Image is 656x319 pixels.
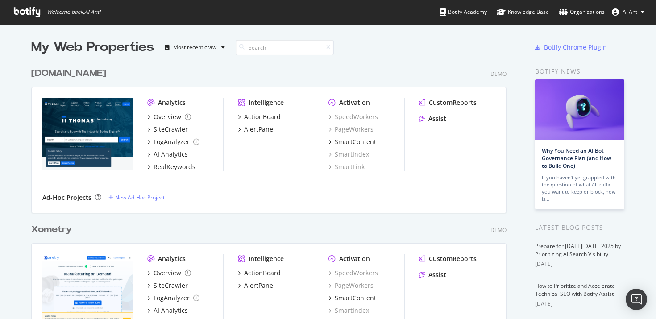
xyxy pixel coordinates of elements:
[328,150,369,159] a: SmartIndex
[605,5,652,19] button: Al Ant
[154,150,188,159] div: AI Analytics
[154,294,190,302] div: LogAnalyzer
[47,8,100,16] span: Welcome back, Al Ant !
[42,193,91,202] div: Ad-Hoc Projects
[429,98,477,107] div: CustomReports
[31,67,110,80] a: [DOMAIN_NAME]
[236,40,334,55] input: Search
[238,281,275,290] a: AlertPanel
[419,98,477,107] a: CustomReports
[428,114,446,123] div: Assist
[535,300,625,308] div: [DATE]
[158,98,186,107] div: Analytics
[154,306,188,315] div: AI Analytics
[238,112,281,121] a: ActionBoard
[419,114,446,123] a: Assist
[328,112,378,121] a: SpeedWorkers
[31,38,154,56] div: My Web Properties
[147,112,191,121] a: Overview
[147,150,188,159] a: AI Analytics
[544,43,607,52] div: Botify Chrome Plugin
[339,254,370,263] div: Activation
[147,269,191,278] a: Overview
[238,125,275,134] a: AlertPanel
[335,294,376,302] div: SmartContent
[31,223,75,236] a: Xometry
[339,98,370,107] div: Activation
[147,125,188,134] a: SiteCrawler
[147,306,188,315] a: AI Analytics
[244,269,281,278] div: ActionBoard
[535,242,621,258] a: Prepare for [DATE][DATE] 2025 by Prioritizing AI Search Visibility
[31,67,106,80] div: [DOMAIN_NAME]
[108,194,165,201] a: New Ad-Hoc Project
[535,79,624,140] img: Why You Need an AI Bot Governance Plan (and How to Build One)
[328,294,376,302] a: SmartContent
[147,294,199,302] a: LogAnalyzer
[115,194,165,201] div: New Ad-Hoc Project
[542,147,611,170] a: Why You Need an AI Bot Governance Plan (and How to Build One)
[42,98,133,170] img: thomasnet.com
[328,306,369,315] a: SmartIndex
[147,137,199,146] a: LogAnalyzer
[238,269,281,278] a: ActionBoard
[147,281,188,290] a: SiteCrawler
[428,270,446,279] div: Assist
[535,282,615,298] a: How to Prioritize and Accelerate Technical SEO with Botify Assist
[542,174,618,203] div: If you haven’t yet grappled with the question of what AI traffic you want to keep or block, now is…
[244,281,275,290] div: AlertPanel
[490,70,507,78] div: Demo
[154,269,181,278] div: Overview
[623,8,637,16] span: Al Ant
[244,125,275,134] div: AlertPanel
[173,45,218,50] div: Most recent crawl
[154,112,181,121] div: Overview
[419,254,477,263] a: CustomReports
[559,8,605,17] div: Organizations
[328,162,365,171] a: SmartLink
[154,162,195,171] div: RealKeywords
[490,226,507,234] div: Demo
[328,281,374,290] a: PageWorkers
[335,137,376,146] div: SmartContent
[31,223,72,236] div: Xometry
[244,112,281,121] div: ActionBoard
[249,254,284,263] div: Intelligence
[147,162,195,171] a: RealKeywords
[154,125,188,134] div: SiteCrawler
[535,43,607,52] a: Botify Chrome Plugin
[535,260,625,268] div: [DATE]
[626,289,647,310] div: Open Intercom Messenger
[328,269,378,278] a: SpeedWorkers
[154,281,188,290] div: SiteCrawler
[535,223,625,232] div: Latest Blog Posts
[328,137,376,146] a: SmartContent
[249,98,284,107] div: Intelligence
[161,40,228,54] button: Most recent crawl
[328,125,374,134] a: PageWorkers
[419,270,446,279] a: Assist
[154,137,190,146] div: LogAnalyzer
[535,66,625,76] div: Botify news
[158,254,186,263] div: Analytics
[429,254,477,263] div: CustomReports
[440,8,487,17] div: Botify Academy
[497,8,549,17] div: Knowledge Base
